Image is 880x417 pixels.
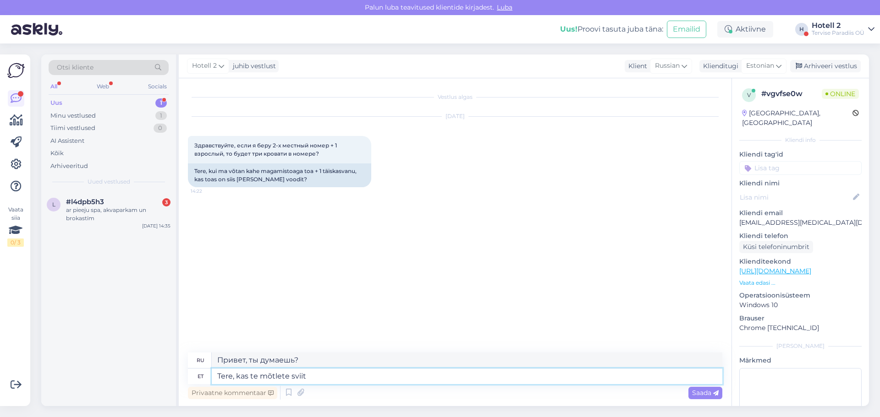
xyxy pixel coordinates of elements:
[717,21,773,38] div: Aktiivne
[761,88,822,99] div: # vgvfse0w
[739,208,862,218] p: Kliendi email
[146,81,169,92] div: Socials
[822,89,859,99] span: Online
[790,60,861,72] div: Arhiveeri vestlus
[739,161,862,175] input: Lisa tag
[192,61,217,71] span: Hotell 2
[57,63,93,72] span: Otsi kliente
[494,3,515,11] span: Luba
[655,61,680,71] span: Russian
[795,23,808,36] div: H
[66,198,104,206] span: #l4dpb5h3
[812,22,864,29] div: Hotell 2
[739,356,862,365] p: Märkmed
[88,178,130,186] span: Uued vestlused
[812,22,874,37] a: Hotell 2Tervise Paradiis OÜ
[162,198,170,206] div: 3
[49,81,59,92] div: All
[739,291,862,300] p: Operatsioonisüsteem
[155,98,167,108] div: 1
[625,61,647,71] div: Klient
[667,21,706,38] button: Emailid
[155,111,167,120] div: 1
[50,136,84,146] div: AI Assistent
[191,188,225,195] span: 14:22
[188,163,371,187] div: Tere, kui ma võtan kahe magamistoaga toa + 1 täiskasvanu, kas toas on siis [PERSON_NAME] voodit?
[560,24,663,35] div: Proovi tasuta juba täna:
[197,352,204,368] div: ru
[740,192,851,202] input: Lisa nimi
[739,241,813,253] div: Küsi telefoninumbrit
[154,124,167,133] div: 0
[739,279,862,287] p: Vaata edasi ...
[52,201,55,208] span: l
[50,111,96,120] div: Minu vestlused
[746,61,774,71] span: Estonian
[739,150,862,159] p: Kliendi tag'id
[739,314,862,323] p: Brauser
[50,98,62,108] div: Uus
[50,124,95,133] div: Tiimi vestlused
[739,267,811,275] a: [URL][DOMAIN_NAME]
[739,300,862,310] p: Windows 10
[747,92,751,98] span: v
[739,231,862,241] p: Kliendi telefon
[188,387,277,399] div: Privaatne kommentaar
[188,112,722,120] div: [DATE]
[50,149,64,158] div: Kõik
[188,93,722,101] div: Vestlus algas
[739,179,862,188] p: Kliendi nimi
[739,257,862,266] p: Klienditeekond
[739,136,862,144] div: Kliendi info
[50,162,88,171] div: Arhiveeritud
[7,62,25,79] img: Askly Logo
[812,29,864,37] div: Tervise Paradiis OÜ
[229,61,276,71] div: juhib vestlust
[560,25,577,33] b: Uus!
[692,389,719,397] span: Saada
[739,323,862,333] p: Chrome [TECHNICAL_ID]
[212,352,722,368] textarea: Привет, ты думаешь?
[95,81,111,92] div: Web
[7,206,24,247] div: Vaata siia
[699,61,738,71] div: Klienditugi
[194,142,338,157] span: Здравствуйте, если я беру 2-х местный номер + 1 взрослый, то будет три кровати в номере?
[742,108,852,128] div: [GEOGRAPHIC_DATA], [GEOGRAPHIC_DATA]
[198,368,203,384] div: et
[66,206,170,222] div: ar pieeju spa, akvaparkam un brokastīm
[7,238,24,247] div: 0 / 3
[739,218,862,227] p: [EMAIL_ADDRESS][MEDICAL_DATA][DOMAIN_NAME]
[212,368,722,384] textarea: Tere, kas te mõtlete svii
[739,342,862,350] div: [PERSON_NAME]
[142,222,170,229] div: [DATE] 14:35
